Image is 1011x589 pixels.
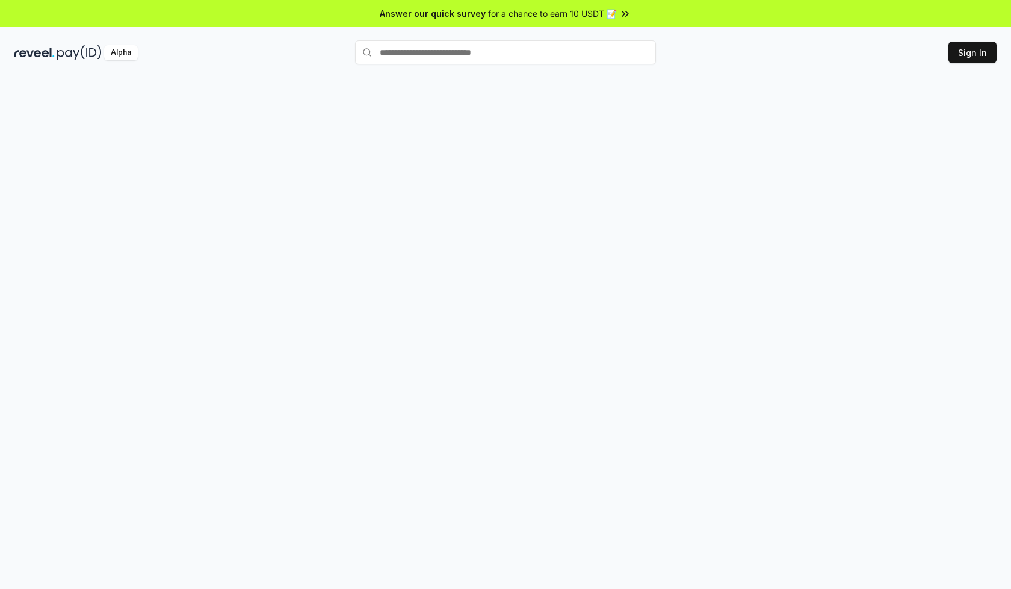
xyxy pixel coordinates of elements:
[380,7,486,20] span: Answer our quick survey
[488,7,617,20] span: for a chance to earn 10 USDT 📝
[14,45,55,60] img: reveel_dark
[57,45,102,60] img: pay_id
[948,42,997,63] button: Sign In
[104,45,138,60] div: Alpha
